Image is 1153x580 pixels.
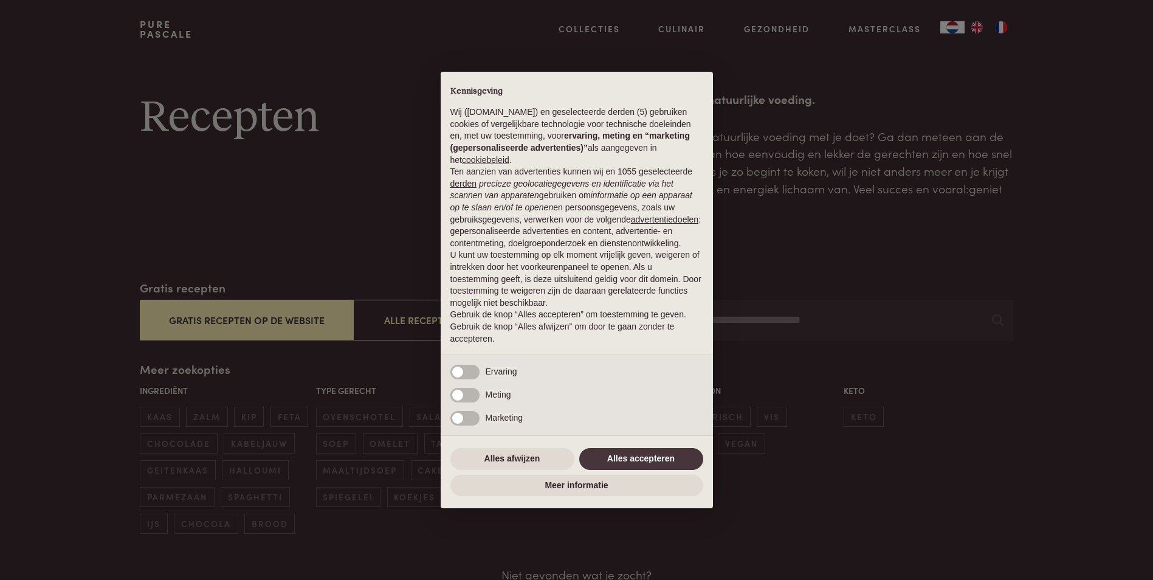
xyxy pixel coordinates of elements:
[450,86,703,97] h2: Kennisgeving
[450,166,703,249] p: Ten aanzien van advertenties kunnen wij en 1055 geselecteerde gebruiken om en persoonsgegevens, z...
[450,475,703,497] button: Meer informatie
[579,448,703,470] button: Alles accepteren
[450,178,477,190] button: derden
[450,249,703,309] p: U kunt uw toestemming op elk moment vrijelijk geven, weigeren of intrekken door het voorkeurenpan...
[486,413,523,423] span: Marketing
[450,179,673,201] em: precieze geolocatiegegevens en identificatie via het scannen van apparaten
[450,106,703,166] p: Wij ([DOMAIN_NAME]) en geselecteerde derden (5) gebruiken cookies of vergelijkbare technologie vo...
[450,309,703,345] p: Gebruik de knop “Alles accepteren” om toestemming te geven. Gebruik de knop “Alles afwijzen” om d...
[462,155,509,165] a: cookiebeleid
[486,367,517,376] span: Ervaring
[450,131,690,153] strong: ervaring, meting en “marketing (gepersonaliseerde advertenties)”
[450,190,693,212] em: informatie op een apparaat op te slaan en/of te openen
[450,448,574,470] button: Alles afwijzen
[486,390,511,399] span: Meting
[631,214,698,226] button: advertentiedoelen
